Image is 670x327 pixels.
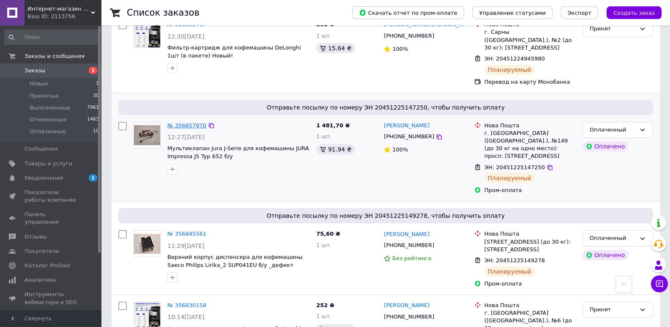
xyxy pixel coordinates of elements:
div: Перевод на карту Монобанка [484,78,576,86]
div: 91.94 ₴ [316,144,355,154]
div: Планируемый [484,173,535,183]
span: Аналитика [25,276,56,284]
div: Нова Пошта [484,230,576,238]
span: 1463 [87,116,99,124]
span: Заказы [25,67,45,74]
span: Принятые [30,92,59,100]
span: 12:27[DATE] [167,134,205,140]
span: Без рейтинга [392,255,431,261]
span: ЭН: 20451224945980 [484,55,545,62]
span: Отзывы [25,233,47,241]
div: Планируемый [484,65,535,75]
span: Управление статусами [479,10,546,16]
span: Оплаченные [30,128,66,135]
span: Сообщения [25,145,57,153]
span: [PHONE_NUMBER] [384,133,434,140]
span: Экспорт [568,10,591,16]
div: Принят [590,305,636,314]
span: 1 шт. [316,133,331,140]
a: Фото товару [134,230,161,257]
a: [PERSON_NAME] [384,231,429,239]
span: ЭН: 20451225147250 [484,164,545,170]
a: [PERSON_NAME] [384,122,429,130]
a: [PERSON_NAME] [384,302,429,310]
div: Ваш ID: 2113756 [27,13,101,20]
span: 12:30[DATE] [167,33,205,40]
a: Фильтр-картридж для кофемашины DeLonghi 1шт (в пакете) Новый! [167,44,301,59]
span: Скачать отчет по пром-оплате [359,9,457,16]
span: Заказы и сообщения [25,52,85,60]
a: Верхний корпус диспенсера для кофемашины Saeco Philips Lirika_2 SUP041EU б/у _дефект [167,254,303,268]
a: Мультиклапан Jura J-Serie для кофемашины JURA Impressa J5 Typ 652 б/у [167,145,309,159]
div: Пром-оплата [484,187,576,194]
div: Нова Пошта [484,302,576,309]
div: Пром-оплата [484,280,576,288]
span: [PHONE_NUMBER] [384,33,434,39]
div: Оплачено [582,250,628,260]
a: Фото товару [134,21,161,48]
span: [PHONE_NUMBER] [384,313,434,320]
span: 11:29[DATE] [167,242,205,249]
span: Отмененные [30,116,66,124]
div: Нова Пошта [484,122,576,129]
span: 100% [392,146,408,153]
div: Оплаченный [590,126,636,135]
div: г. [GEOGRAPHIC_DATA] ([GEOGRAPHIC_DATA].), №149 (до 30 кг на одно место): просп. [STREET_ADDRESS] [484,129,576,160]
a: № 356830158 [167,302,206,308]
span: Показатели работы компании [25,189,78,204]
div: Оплачено [582,141,628,151]
h1: Список заказов [127,8,200,18]
span: 1 шт. [316,242,331,248]
a: Фото товару [134,122,161,149]
span: 252 ₴ [316,302,334,308]
span: 75,60 ₴ [316,231,340,237]
input: Поиск [4,30,100,45]
span: Инструменты вебмастера и SEO [25,291,78,306]
span: 1 шт. [316,33,331,39]
span: 10:14[DATE] [167,313,205,320]
a: Создать заказ [598,9,662,16]
span: 30 [93,92,99,100]
a: № 356845561 [167,231,206,237]
div: 15.64 ₴ [316,43,355,53]
img: Фото товару [134,234,160,254]
span: Интернет-магазин Drink_coffee [27,5,91,13]
img: Фото товару [134,125,160,145]
div: г. Сарны ([GEOGRAPHIC_DATA].), №2 (до 30 кг): [STREET_ADDRESS] [484,28,576,52]
span: 1 [89,174,97,181]
span: 1 [96,80,99,88]
span: Создать заказ [613,10,655,16]
span: Панель управления [25,211,78,226]
div: Принят [590,25,636,33]
img: Фото товару [134,21,160,47]
button: Чат с покупателем [651,275,668,292]
button: Экспорт [561,6,598,19]
a: № 356857970 [167,122,206,129]
span: Отправьте посылку по номеру ЭН 20451225149278, чтобы получить оплату [122,212,650,220]
button: Создать заказ [607,6,662,19]
span: Покупатели [25,247,59,255]
span: Каталог ProSale [25,262,70,269]
span: Новые [30,80,48,88]
span: 100% [392,46,408,52]
span: 1 481,70 ₴ [316,122,350,129]
span: Выполненные [30,104,70,112]
span: Отправьте посылку по номеру ЭН 20451225147250, чтобы получить оплату [122,103,650,112]
div: Планируемый [484,267,535,277]
span: 10 [93,128,99,135]
span: [PHONE_NUMBER] [384,242,434,248]
span: Товары и услуги [25,160,72,168]
div: [STREET_ADDRESS] (до 30 кг): [STREET_ADDRESS] [484,238,576,253]
span: ЭН: 20451225149278 [484,257,545,264]
span: Уведомления [25,174,63,182]
span: 1 [89,67,97,74]
button: Управление статусами [473,6,552,19]
span: 7961 [87,104,99,112]
div: Оплаченный [590,234,636,243]
span: 1 шт. [316,313,331,319]
button: Скачать отчет по пром-оплате [352,6,464,19]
